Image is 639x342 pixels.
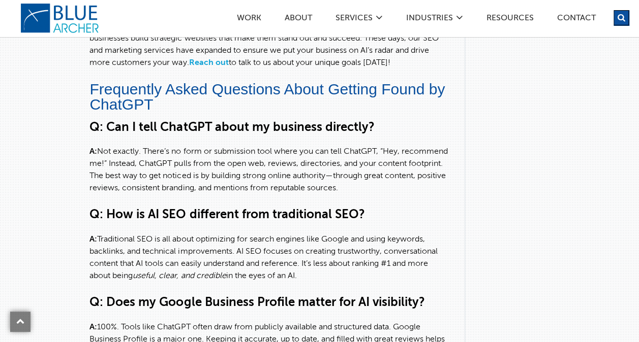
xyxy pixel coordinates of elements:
h3: Q: Does my Google Business Profile matter for AI visibility? [89,295,449,311]
a: Industries [406,14,453,25]
a: SERVICES [335,14,373,25]
strong: A: [89,148,97,156]
em: useful, clear, and credible [133,272,226,280]
p: Traditional SEO is all about optimizing for search engines like Google and using keywords, backli... [89,233,449,282]
h2: Frequently Asked Questions About Getting Found by ChatGPT [89,82,449,112]
p: Not exactly. There’s no form or submission tool where you can tell ChatGPT, “Hey, recommend me!” ... [89,146,449,194]
p: Ready to get ahead of the curve and start showing up where it counts? Since [DATE], we've helped ... [89,20,449,69]
a: logo [20,3,102,33]
a: Contact [557,14,596,25]
a: Resources [486,14,534,25]
a: Reach out [189,59,228,67]
h3: Q: Can I tell ChatGPT about my business directly? [89,120,449,136]
a: Work [236,14,262,25]
strong: A: [89,235,97,244]
h3: Q: How is AI SEO different from traditional SEO? [89,207,449,223]
strong: A: [89,323,97,331]
a: ABOUT [284,14,313,25]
